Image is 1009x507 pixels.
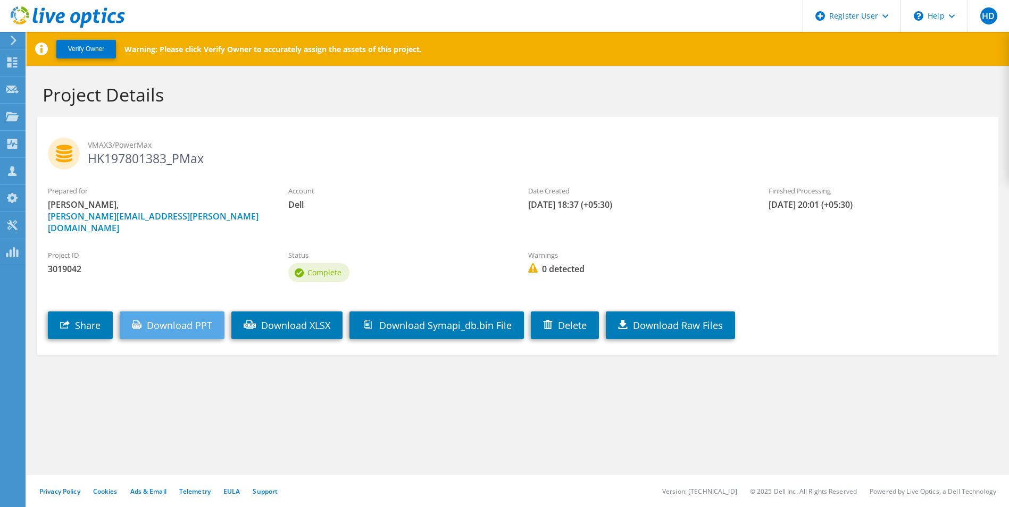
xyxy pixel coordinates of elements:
a: Telemetry [179,487,211,496]
h1: Project Details [43,83,988,106]
button: Verify Owner [56,40,116,58]
label: Date Created [528,185,747,196]
a: Download Raw Files [606,311,735,339]
label: Project ID [48,250,267,260]
span: HD [980,7,997,24]
label: Warnings [528,250,747,260]
a: Delete [531,311,599,339]
a: Support [253,487,278,496]
span: Dell [288,199,507,210]
span: [DATE] 18:37 (+05:30) [528,199,747,210]
span: [PERSON_NAME], [48,199,267,234]
span: 3019042 [48,263,267,275]
span: [DATE] 20:01 (+05:30) [769,199,988,210]
li: Powered by Live Optics, a Dell Technology [870,487,996,496]
a: Download Symapi_db.bin File [349,311,524,339]
label: Account [288,185,507,196]
label: Status [288,250,507,260]
svg: \n [914,11,923,21]
span: Complete [307,267,341,277]
h2: HK197801383_PMax [48,138,988,164]
a: [PERSON_NAME][EMAIL_ADDRESS][PERSON_NAME][DOMAIN_NAME] [48,210,258,234]
a: Ads & Email [130,487,166,496]
a: Share [48,311,113,339]
li: © 2025 Dell Inc. All Rights Reserved [750,487,857,496]
li: Version: [TECHNICAL_ID] [662,487,737,496]
a: Privacy Policy [39,487,80,496]
p: Warning: Please click Verify Owner to accurately assign the assets of this project. [124,44,422,54]
label: Finished Processing [769,185,988,196]
span: VMAX3/PowerMax [88,139,988,151]
a: Download XLSX [231,311,343,339]
a: EULA [223,487,240,496]
a: Cookies [93,487,118,496]
a: Download PPT [120,311,224,339]
span: 0 detected [528,263,747,275]
label: Prepared for [48,185,267,196]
